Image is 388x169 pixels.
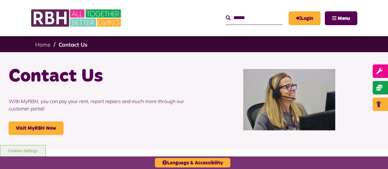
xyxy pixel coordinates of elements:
[325,11,357,25] button: Navigation
[9,64,190,88] h1: Contact Us
[360,141,388,169] iframe: Netcall Web Assistant for live chat
[35,41,51,48] a: Home
[243,69,335,130] img: Contact Centre February 2024 (1)
[59,41,87,48] a: Contact Us
[9,88,190,121] p: With MyRBH, you can pay your rent, report repairs and much more through our customer portal!
[338,16,350,21] span: Menu
[155,158,230,167] button: Language & Accessibility
[9,121,63,135] a: Visit MyRBH Now
[31,6,123,30] img: RBH
[289,11,321,25] a: MyRBH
